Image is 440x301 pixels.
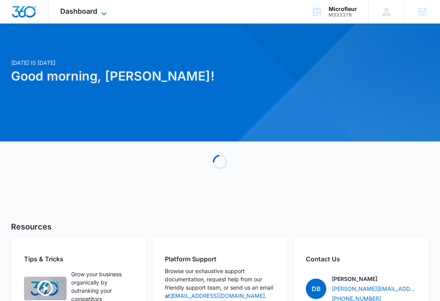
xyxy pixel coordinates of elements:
[11,67,287,86] h1: Good morning, [PERSON_NAME]!
[332,275,377,283] p: [PERSON_NAME]
[11,59,287,67] p: [DATE] is [DATE]
[306,254,416,264] h2: Contact Us
[329,6,357,12] div: account name
[332,284,416,293] a: [PERSON_NAME][EMAIL_ADDRESS][PERSON_NAME][DOMAIN_NAME]
[165,267,275,300] p: Browse our exhaustive support documentation, request help from our friendly support team, or send...
[24,254,134,264] h2: Tips & Tricks
[11,221,429,233] h5: Resources
[165,254,275,264] h2: Platform Support
[60,7,97,15] span: Dashboard
[24,277,67,300] img: Quick Overview Video
[170,292,265,299] a: [EMAIL_ADDRESS][DOMAIN_NAME]
[329,12,357,18] div: account id
[306,279,326,299] span: DB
